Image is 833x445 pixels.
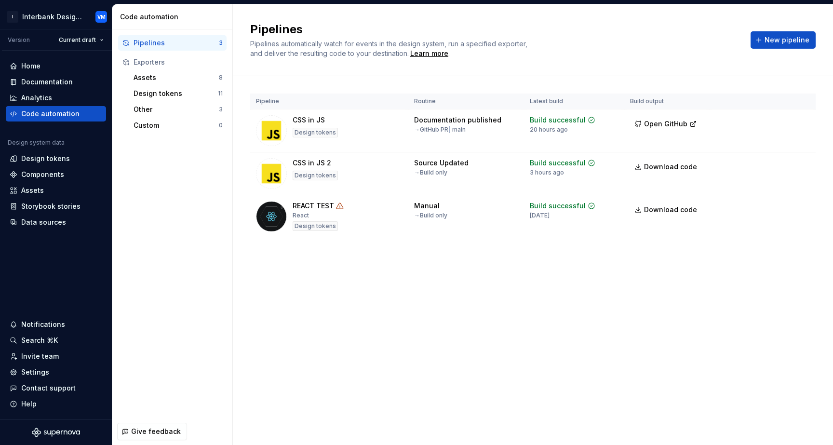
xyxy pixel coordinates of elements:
div: Design system data [8,139,65,147]
div: Build successful [530,201,586,211]
div: Exporters [134,57,223,67]
div: Other [134,105,219,114]
span: Pipelines automatically watch for events in the design system, run a specified exporter, and deli... [250,40,529,57]
div: [DATE] [530,212,550,219]
a: Components [6,167,106,182]
button: Pipelines3 [118,35,227,51]
button: Contact support [6,380,106,396]
div: Design tokens [21,154,70,163]
button: Give feedback [117,423,187,440]
div: Documentation [21,77,73,87]
div: Help [21,399,37,409]
button: Search ⌘K [6,333,106,348]
div: REACT TEST [293,201,334,211]
a: Code automation [6,106,106,121]
div: Contact support [21,383,76,393]
div: Analytics [21,93,52,103]
th: Build output [624,94,709,109]
span: Download code [644,162,697,172]
div: 3 hours ago [530,169,564,176]
a: Open GitHub [630,121,701,129]
a: Download code [630,201,703,218]
div: Notifications [21,320,65,329]
div: Home [21,61,40,71]
span: Download code [644,205,697,215]
div: Code automation [120,12,228,22]
div: CSS in JS 2 [293,158,331,168]
div: 3 [219,39,223,47]
div: Custom [134,121,219,130]
button: Help [6,396,106,412]
a: Assets [6,183,106,198]
div: Design tokens [293,221,338,231]
div: Search ⌘K [21,336,58,345]
button: Current draft [54,33,108,47]
div: 20 hours ago [530,126,568,134]
div: → Build only [414,169,447,176]
a: Download code [630,158,703,175]
div: Assets [21,186,44,195]
div: Build successful [530,115,586,125]
div: 0 [219,121,223,129]
span: . [409,50,450,57]
button: New pipeline [751,31,816,49]
div: I [7,11,18,23]
div: Design tokens [293,128,338,137]
span: Give feedback [131,427,181,436]
div: Documentation published [414,115,501,125]
a: Storybook stories [6,199,106,214]
div: Data sources [21,217,66,227]
a: Data sources [6,215,106,230]
span: | [448,126,451,133]
button: IInterbank Design SystemVM [2,6,110,27]
th: Pipeline [250,94,408,109]
div: → GitHub PR main [414,126,466,134]
div: → Build only [414,212,447,219]
span: New pipeline [765,35,809,45]
button: Assets8 [130,70,227,85]
div: React [293,212,309,219]
button: Notifications [6,317,106,332]
div: Invite team [21,351,59,361]
span: Open GitHub [644,119,687,129]
th: Routine [408,94,524,109]
button: Other3 [130,102,227,117]
span: Current draft [59,36,96,44]
a: Settings [6,364,106,380]
div: Design tokens [293,171,338,180]
div: Assets [134,73,219,82]
h2: Pipelines [250,22,739,37]
div: Components [21,170,64,179]
div: Settings [21,367,49,377]
a: Home [6,58,106,74]
div: VM [97,13,106,21]
a: Design tokens [6,151,106,166]
div: Interbank Design System [22,12,84,22]
div: Build successful [530,158,586,168]
button: Custom0 [130,118,227,133]
div: Version [8,36,30,44]
div: Design tokens [134,89,218,98]
button: Open GitHub [630,115,701,133]
div: Code automation [21,109,80,119]
a: Documentation [6,74,106,90]
th: Latest build [524,94,624,109]
div: Source Updated [414,158,469,168]
div: Pipelines [134,38,219,48]
div: CSS in JS [293,115,325,125]
div: 11 [218,90,223,97]
svg: Supernova Logo [32,428,80,437]
div: 3 [219,106,223,113]
a: Learn more [410,49,448,58]
button: Design tokens11 [130,86,227,101]
div: 8 [219,74,223,81]
div: Manual [414,201,440,211]
div: Storybook stories [21,202,81,211]
a: Analytics [6,90,106,106]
